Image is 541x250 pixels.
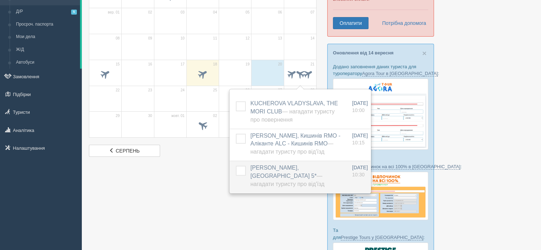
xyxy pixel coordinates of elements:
[333,156,428,170] p: Також для бронювань :
[311,36,314,41] span: 14
[362,71,438,76] a: Agora Tour в [GEOGRAPHIC_DATA]
[333,63,428,77] p: Додано заповнення даних туриста для туроператору :
[250,108,335,123] span: — Нагадати туристу про повернення
[71,10,77,14] span: 5
[245,88,249,93] span: 26
[352,172,365,177] span: 10:30
[352,100,368,106] span: [DATE]
[352,107,365,113] span: 10:00
[341,235,423,240] a: Prestige Tours у [GEOGRAPHIC_DATA]
[245,62,249,67] span: 19
[352,165,368,170] span: [DATE]
[148,62,152,67] span: 16
[213,88,217,93] span: 25
[333,227,428,240] p: Та для :
[250,133,340,155] a: [PERSON_NAME], Кишинів RMO - Аліканте ALC - Кишинів RMO— Нагадати туристу про від'їзд
[352,133,368,138] span: [DATE]
[116,36,120,41] span: 08
[181,10,185,15] span: 03
[13,18,80,31] a: Просроч. паспорта
[333,79,428,150] img: agora-tour-%D1%84%D0%BE%D1%80%D0%BC%D0%B0-%D0%B1%D1%80%D0%BE%D0%BD%D1%8E%D0%B2%D0%B0%D0%BD%D0%BD%...
[213,113,217,118] span: 02
[213,36,217,41] span: 11
[181,36,185,41] span: 10
[311,10,314,15] span: 07
[278,10,282,15] span: 06
[245,36,249,41] span: 12
[148,88,152,93] span: 23
[171,113,185,118] span: жовт. 01
[422,49,426,57] span: ×
[13,43,80,56] a: Ж/Д
[116,148,139,154] span: серпень
[377,17,426,29] a: Потрібна допомога
[250,100,338,123] a: KUCHEROVA VLADYSLAVA, THE MORI CLUB— Нагадати туристу про повернення
[148,10,152,15] span: 02
[116,62,120,67] span: 15
[13,31,80,43] a: Мои дела
[250,133,340,155] span: [PERSON_NAME], Кишинів RMO - Аліканте ALC - Кишинів RMO
[250,165,324,187] a: [PERSON_NAME], [GEOGRAPHIC_DATA] 5*— Нагадати туристу про від'їзд
[333,172,428,220] img: otdihnavse100--%D1%84%D0%BE%D1%80%D0%BC%D0%B0-%D0%B1%D1%80%D0%BE%D0%BD%D0%B8%D1%80%D0%BE%D0%B2%D0...
[116,113,120,118] span: 29
[108,10,120,15] span: вер. 01
[311,62,314,67] span: 21
[352,132,368,146] a: [DATE] 10:15
[357,164,460,170] a: Відпочинок на всі 100% в [GEOGRAPHIC_DATA]
[311,88,314,93] span: 28
[13,56,80,69] a: Автобуси
[148,36,152,41] span: 09
[333,50,393,55] a: Оновлення від 14 вересня
[278,88,282,93] span: 27
[250,173,324,187] span: — Нагадати туристу про від'їзд
[352,164,368,178] a: [DATE] 10:30
[245,10,249,15] span: 05
[213,62,217,67] span: 18
[250,100,338,123] span: KUCHEROVA VLADYSLAVA, THE MORI CLUB
[250,165,324,187] span: [PERSON_NAME], [GEOGRAPHIC_DATA] 5*
[333,17,368,29] a: Оплатити
[148,113,152,118] span: 30
[213,10,217,15] span: 04
[181,88,185,93] span: 24
[352,100,368,114] a: [DATE] 10:00
[116,88,120,93] span: 22
[13,5,80,18] a: Д/Р5
[422,49,426,57] button: Close
[278,36,282,41] span: 13
[352,140,365,145] span: 10:15
[278,62,282,67] span: 20
[181,62,185,67] span: 17
[89,145,160,157] a: серпень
